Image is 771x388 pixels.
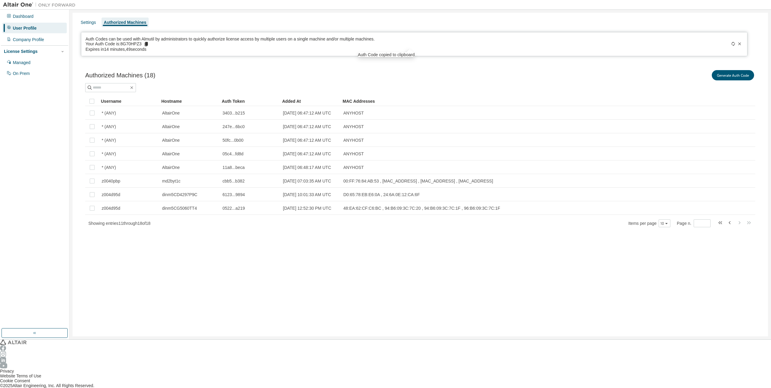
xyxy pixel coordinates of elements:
[344,179,493,183] span: 00:FF:76:84:AB:53 , [MAC_ADDRESS] , [MAC_ADDRESS] , [MAC_ADDRESS]
[223,165,245,170] span: 11a8...beca
[161,96,217,106] div: Hostname
[344,206,500,211] span: 48:EA:62:CF:C6:BC , 94:B6:09:3C:7C:20 , 94:B6:09:3C:7C:1F , 96:B6:09:3C:7C:1F
[358,52,415,57] div: Auth Code copied to clipboard
[3,2,79,8] img: Altair One
[344,151,364,156] span: ANYHOST
[85,47,677,52] p: Expires in 14 minutes, 49 seconds
[344,138,364,143] span: ANYHOST
[283,165,331,170] span: [DATE] 06:48:17 AM UTC
[344,124,364,129] span: ANYHOST
[162,192,198,197] span: dinm5CD4297P9C
[162,165,180,170] span: AltairOne
[283,124,331,129] span: [DATE] 06:47:12 AM UTC
[89,221,151,226] span: Showing entries 11 through 18 of 18
[283,138,331,143] span: [DATE] 06:47:12 AM UTC
[162,206,197,211] span: dinm5CG5060TT4
[162,124,180,129] span: AltairOne
[4,49,37,54] div: License Settings
[85,37,677,41] p: Auth Codes can be used with Almutil by administrators to quickly authorize license access by mult...
[162,151,180,156] span: AltairOne
[13,26,37,31] div: User Profile
[223,206,245,211] span: 0522...a219
[660,221,669,226] button: 10
[223,111,245,115] span: 3403...b215
[104,20,147,25] div: Authorized Machines
[102,179,121,183] span: z0040pbp
[283,111,331,115] span: [DATE] 06:47:12 AM UTC
[628,219,670,227] span: Items per page
[344,192,420,197] span: D0:65:78:EB:E6:0A , 24:6A:0E:12:CA:6F
[102,206,121,211] span: z004d95d
[102,192,121,197] span: z004d95d
[344,111,364,115] span: ANYHOST
[162,138,180,143] span: AltairOne
[343,96,695,106] div: MAC Addresses
[13,14,34,19] div: Dashboard
[223,138,244,143] span: 50fc...0b00
[102,138,116,143] span: * (ANY)
[283,151,331,156] span: [DATE] 06:47:12 AM UTC
[283,179,331,183] span: [DATE] 07:03:35 AM UTC
[85,72,155,79] span: Authorized Machines (18)
[283,192,331,197] span: [DATE] 10:01:33 AM UTC
[85,41,149,47] p: Your Auth Code is: 8G70HPZ3
[344,165,364,170] span: ANYHOST
[712,70,754,80] button: Generate Auth Code
[102,165,116,170] span: * (ANY)
[162,179,181,183] span: md2byt1c
[283,206,331,211] span: [DATE] 12:52:30 PM UTC
[102,124,116,129] span: * (ANY)
[13,37,44,42] div: Company Profile
[102,151,116,156] span: * (ANY)
[162,111,180,115] span: AltairOne
[81,20,96,25] div: Settings
[223,151,244,156] span: 05c4...fd8d
[282,96,338,106] div: Added At
[222,96,277,106] div: Auth Token
[223,124,245,129] span: 247e...6bc0
[677,219,710,227] span: Page n.
[13,60,30,65] div: Managed
[223,192,245,197] span: 6123...9894
[102,111,116,115] span: * (ANY)
[101,96,156,106] div: Username
[223,179,245,183] span: cbb5...b382
[13,71,30,76] div: On Prem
